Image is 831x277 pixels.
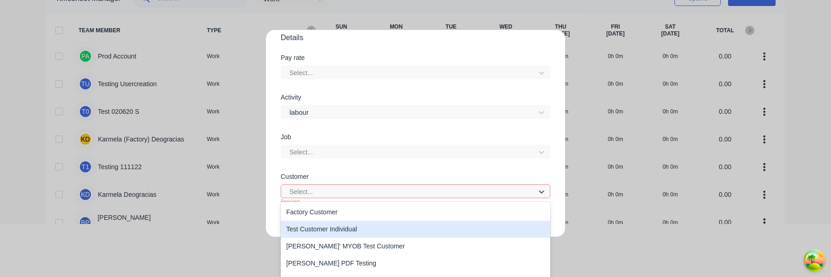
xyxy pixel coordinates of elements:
span: Details [281,32,550,43]
div: Activity [281,94,550,100]
div: Job [281,134,550,140]
div: Factory Customer [281,204,550,221]
div: Required [281,198,550,205]
div: [PERSON_NAME]' MYOB Test Customer [281,238,550,255]
div: Customer [281,173,550,180]
button: Open Tanstack query devtools [805,251,824,270]
div: Pay rate [281,54,550,61]
div: [PERSON_NAME] PDF Testing [281,255,550,272]
div: Test Customer Individual [281,221,550,238]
